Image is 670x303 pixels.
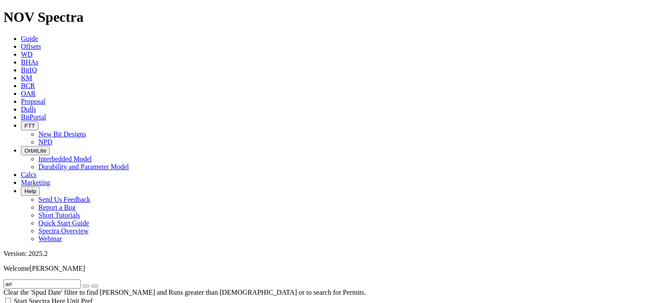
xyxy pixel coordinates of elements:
[3,279,81,289] input: Search
[21,66,37,74] a: BitIQ
[21,179,50,186] a: Marketing
[24,123,35,129] span: FTT
[21,98,45,105] a: Proposal
[21,82,35,89] a: BCR
[3,289,366,296] span: Clear the 'Spud Date' filter to find [PERSON_NAME] and Runs greater than [DEMOGRAPHIC_DATA] or to...
[38,163,129,170] a: Durability and Parameter Model
[38,138,52,146] a: NPD
[24,188,36,194] span: Help
[38,211,80,219] a: Short Tutorials
[21,51,33,58] a: WD
[30,265,85,272] span: [PERSON_NAME]
[38,130,86,138] a: New Bit Designs
[21,106,36,113] a: Dulls
[21,113,46,121] a: BitPortal
[38,196,90,203] a: Send Us Feedback
[24,147,46,154] span: OrbitLite
[38,155,92,163] a: Interbedded Model
[21,90,36,97] a: OAR
[21,74,32,82] a: KM
[38,227,89,235] a: Spectra Overview
[21,35,38,42] a: Guide
[3,265,667,272] p: Welcome
[38,204,75,211] a: Report a Bug
[21,146,50,155] button: OrbitLite
[21,58,38,66] a: BHAs
[21,43,41,50] a: Offsets
[21,121,38,130] button: FTT
[38,235,62,242] a: Webinar
[21,171,37,178] a: Calcs
[3,250,667,258] div: Version: 2025.2
[3,9,667,25] h1: NOV Spectra
[21,187,40,196] button: Help
[38,219,89,227] a: Quick Start Guide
